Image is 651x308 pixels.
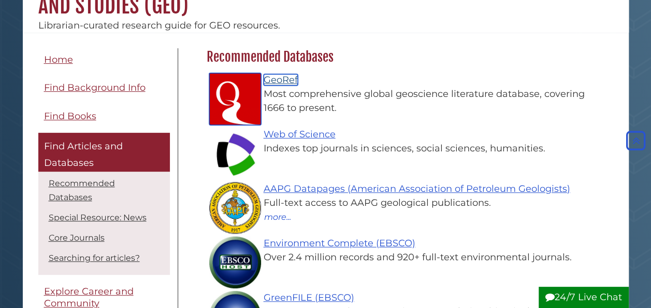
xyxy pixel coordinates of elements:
span: Home [44,54,73,65]
span: Find Books [44,110,96,122]
div: Indexes top journals in sciences, social sciences, humanities. [217,142,592,156]
a: Home [38,48,170,72]
a: AAPG Datapages (American Association of Petroleum Geologists) [264,183,570,194]
button: more... [264,210,292,223]
a: Core Journals [49,233,105,243]
a: Special Resource: News [49,213,147,222]
a: Find Background Info [38,76,170,100]
a: Web of Science [264,129,336,140]
h2: Recommended Databases [201,49,598,65]
a: Back to Top [624,135,648,147]
a: GeoRef [264,74,298,86]
a: Find Articles and Databases [38,133,170,172]
a: Environment Complete (EBSCO) [264,237,415,249]
span: Librarian-curated research guide for GEO resources. [38,20,280,31]
a: Recommended Databases [49,178,115,202]
span: Find Articles and Databases [44,141,123,169]
a: Searching for articles? [49,253,140,263]
button: 24/7 Live Chat [539,287,629,308]
div: Over 2.4 million records and 920+ full-text environmental journals. [217,250,592,264]
a: GreenFILE (EBSCO) [264,292,354,303]
a: Find Books [38,105,170,128]
div: Full-text access to AAPG geological publications. [217,196,592,210]
span: Find Background Info [44,82,146,93]
div: Most comprehensive global geoscience literature database, covering 1666 to present. [217,87,592,115]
